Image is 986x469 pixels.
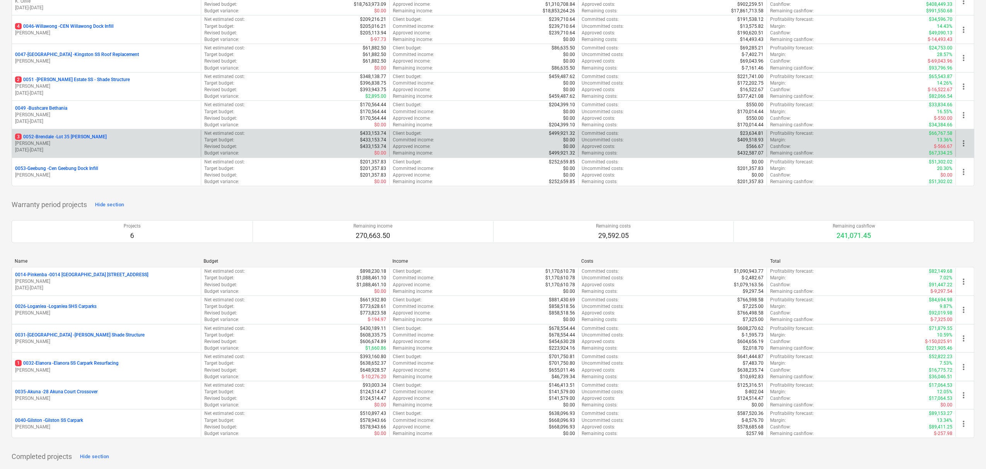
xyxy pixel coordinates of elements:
[770,102,814,108] p: Profitability forecast :
[563,36,575,43] p: $0.00
[204,16,245,23] p: Net estimated cost :
[582,143,615,150] p: Approved costs :
[204,165,234,172] p: Target budget :
[360,87,386,93] p: $393,943.75
[363,58,386,65] p: $61,882.50
[15,303,97,310] p: 0026-Loganlea - Loganlea SHS Carparks
[360,115,386,122] p: $170,564.44
[393,143,431,150] p: Approved income :
[15,367,198,374] p: [PERSON_NAME]
[934,143,952,150] p: $-566.67
[15,389,198,402] div: 0035-Akuna -28 Akuna Court Crossover[PERSON_NAME]
[360,109,386,115] p: $170,564.44
[360,30,386,36] p: $205,113.94
[393,1,431,8] p: Approved income :
[360,73,386,80] p: $348,138.77
[731,8,764,14] p: $17,861,713.58
[360,16,386,23] p: $209,216.21
[393,165,434,172] p: Committed income :
[582,30,615,36] p: Approved costs :
[93,199,126,211] button: Hide section
[582,45,619,51] p: Committed costs :
[929,45,952,51] p: $24,753.00
[746,115,764,122] p: $550.00
[929,130,952,137] p: $66,767.58
[393,30,431,36] p: Approved income :
[15,140,198,147] p: [PERSON_NAME]
[581,258,764,264] div: Costs
[549,93,575,100] p: $459,487.62
[929,122,952,128] p: $34,384.66
[937,51,952,58] p: 28.57%
[15,5,198,11] p: [DATE] - [DATE]
[545,1,575,8] p: $1,310,708.84
[770,58,791,65] p: Cashflow :
[204,58,237,65] p: Revised budget :
[393,73,422,80] p: Client budget :
[393,159,422,165] p: Client budget :
[15,105,198,125] div: 0049 -Bushcare Bethania[PERSON_NAME][DATE]-[DATE]
[15,303,198,316] div: 0026-Loganlea -Loganlea SHS Carparks[PERSON_NAME]
[582,93,618,100] p: Remaining costs :
[15,417,198,430] div: 0040-Gilston -Gilston SS Carpark[PERSON_NAME]
[360,159,386,165] p: $201,357.83
[204,1,237,8] p: Revised budget :
[937,109,952,115] p: 16.55%
[582,36,618,43] p: Remaining costs :
[582,137,624,143] p: Uncommitted costs :
[15,112,198,118] p: [PERSON_NAME]
[354,1,386,8] p: $18,763,973.09
[737,73,764,80] p: $221,741.00
[770,87,791,93] p: Cashflow :
[770,51,786,58] p: Margin :
[374,122,386,128] p: $0.00
[393,109,434,115] p: Committed income :
[393,51,434,58] p: Committed income :
[937,80,952,87] p: 14.26%
[959,419,968,428] span: more_vert
[770,109,786,115] p: Margin :
[370,36,386,43] p: $-97.73
[582,109,624,115] p: Uncommitted costs :
[552,45,575,51] p: $86,635.50
[15,278,198,285] p: [PERSON_NAME]
[959,139,968,148] span: more_vert
[393,150,433,156] p: Remaining income :
[833,223,875,229] p: Remaining cashflow
[770,258,953,264] div: Total
[937,23,952,30] p: 14.43%
[360,130,386,137] p: $433,153.74
[582,23,624,30] p: Uncommitted costs :
[582,150,618,156] p: Remaining costs :
[15,76,22,83] span: 2
[937,137,952,143] p: 13.36%
[770,115,791,122] p: Cashflow :
[204,150,239,156] p: Budget variance :
[582,87,615,93] p: Approved costs :
[360,165,386,172] p: $201,357.83
[934,115,952,122] p: $-550.00
[596,231,631,240] p: 29,592.05
[770,8,814,14] p: Remaining cashflow :
[582,8,618,14] p: Remaining costs :
[770,268,814,275] p: Profitability forecast :
[770,143,791,150] p: Cashflow :
[770,159,814,165] p: Profitability forecast :
[959,391,968,400] span: more_vert
[582,178,618,185] p: Remaining costs :
[959,334,968,343] span: more_vert
[204,143,237,150] p: Revised budget :
[770,122,814,128] p: Remaining cashflow :
[393,36,433,43] p: Remaining income :
[15,51,139,58] p: 0047-[GEOGRAPHIC_DATA] - Kingston SS Roof Replacement
[15,58,198,65] p: [PERSON_NAME]
[15,338,198,345] p: [PERSON_NAME]
[15,424,198,430] p: [PERSON_NAME]
[393,80,434,87] p: Committed income :
[360,143,386,150] p: $433,153.74
[737,165,764,172] p: $201,357.83
[204,45,245,51] p: Net estimated cost :
[552,65,575,71] p: $86,635.50
[752,159,764,165] p: $0.00
[737,122,764,128] p: $170,014.44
